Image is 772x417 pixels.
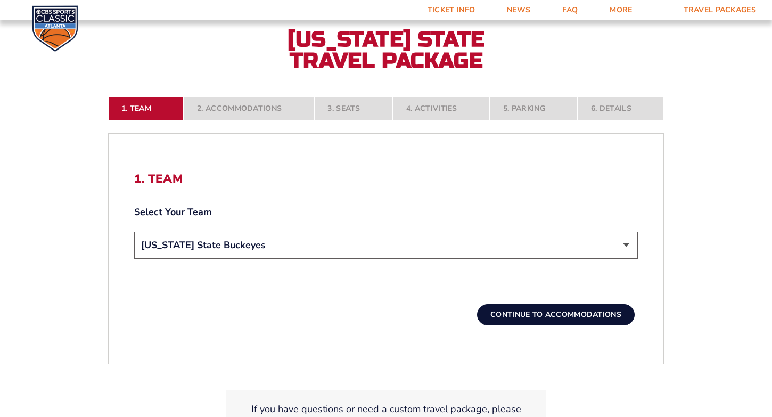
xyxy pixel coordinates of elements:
img: CBS Sports Classic [32,5,78,52]
h2: [US_STATE] State Travel Package [269,29,503,71]
label: Select Your Team [134,206,638,219]
h2: 1. Team [134,172,638,186]
button: Continue To Accommodations [477,304,635,325]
